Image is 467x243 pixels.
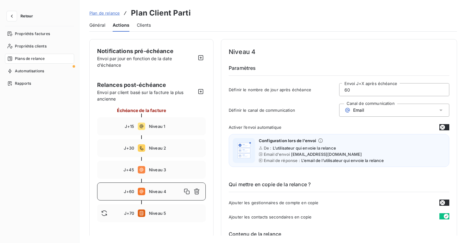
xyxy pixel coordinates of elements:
[5,29,74,39] a: Propriétés factures
[149,211,202,216] span: Niveau 5
[124,189,134,194] span: J+60
[229,200,319,205] span: Ajouter les gestionnaires de compte en copie
[301,158,384,163] span: L’email de l’utilisateur qui envoie la relance
[117,107,166,114] span: Échéance de la facture
[5,41,74,51] a: Propriétés clients
[273,146,336,151] span: L’utilisateur qui envoie la relance
[446,222,461,237] iframe: Intercom live chat
[137,22,151,28] span: Clients
[15,43,47,49] span: Propriétés clients
[291,152,362,157] span: [EMAIL_ADDRESS][DOMAIN_NAME]
[97,48,173,54] span: Notifications pré-échéance
[264,146,272,151] span: De :
[229,214,312,219] span: Ajouter les contacts secondaires en copie
[149,189,182,194] span: Niveau 4
[149,146,202,151] span: Niveau 2
[264,158,300,163] span: Email de réponse :
[15,81,31,86] span: Rapports
[229,108,339,113] span: Définir le canal de communication
[353,108,365,113] span: Email
[149,167,202,172] span: Niveau 3
[15,31,50,37] span: Propriétés factures
[89,11,120,16] span: Plan de relance
[264,152,290,157] span: Email d'envoi
[20,14,33,18] span: Retour
[5,54,74,64] a: Plans de relance
[229,125,281,130] span: Activer l’envoi automatique
[97,56,172,68] span: Envoi par jour en fonction de la date d’échéance
[229,64,449,76] h6: Paramètres
[97,89,196,102] span: Envoi par client basé sur la facture la plus ancienne
[89,22,105,28] span: Général
[5,79,74,88] a: Rapports
[5,11,38,21] button: Retour
[5,66,74,76] a: Automatisations
[15,68,44,74] span: Automatisations
[229,181,449,192] h6: Qui mettre en copie de la relance ?
[97,81,196,89] span: Relances post-échéance
[259,138,316,143] span: Configuration lors de l’envoi
[234,141,254,160] img: illustration helper email
[125,124,134,129] span: J+15
[229,230,449,238] h6: Contenu de la relance
[89,10,120,16] a: Plan de relance
[229,87,339,92] span: Définir le nombre de jour après échéance
[113,22,129,28] span: Actions
[149,124,202,129] span: Niveau 1
[124,211,134,216] span: J+70
[123,167,134,172] span: J+45
[131,7,191,19] h3: Plan Client Parti
[15,56,45,61] span: Plans de relance
[124,146,134,151] span: J+30
[229,47,449,57] h4: Niveau 4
